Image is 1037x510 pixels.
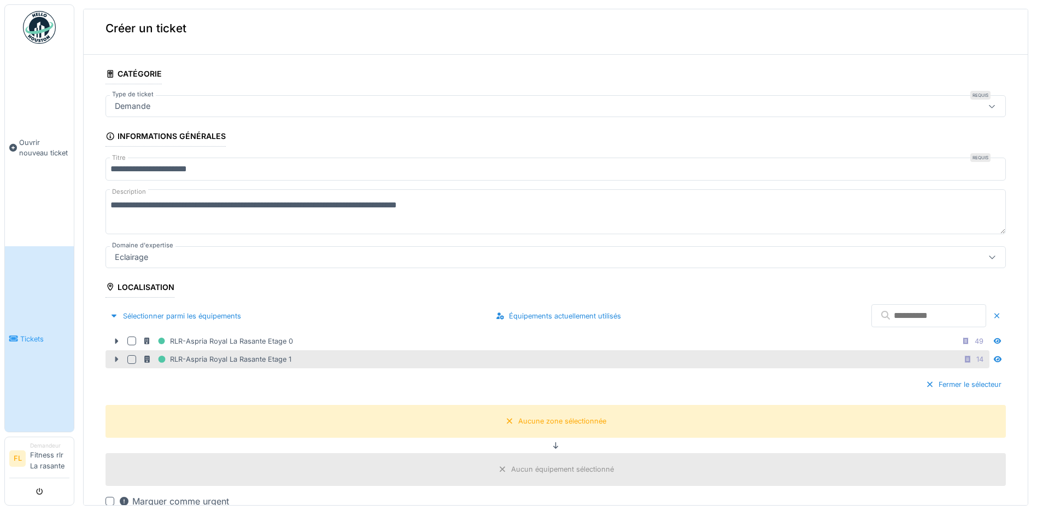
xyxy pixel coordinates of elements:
label: Type de ticket [110,90,156,99]
div: Équipements actuellement utilisés [491,309,625,323]
li: Fitness rlr La rasante [30,442,69,476]
span: Tickets [20,334,69,344]
div: Eclairage [110,251,153,263]
div: 14 [976,354,983,364]
div: Marquer comme urgent [119,495,229,508]
div: RLR-Aspria Royal La Rasante Etage 1 [143,352,291,366]
div: Aucune zone sélectionnée [518,416,606,426]
div: Aucun équipement sélectionné [511,464,614,474]
div: Informations générales [106,128,226,147]
label: Domaine d'expertise [110,241,175,250]
div: RLR-Aspria Royal La Rasante Etage 0 [143,334,293,348]
label: Titre [110,153,128,163]
img: Badge_color-CXgf-gQk.svg [23,11,56,44]
div: Demande [110,100,155,112]
div: Sélectionner parmi les équipements [106,309,245,323]
div: 49 [975,336,983,346]
a: Ouvrir nouveau ticket [5,50,74,246]
span: Ouvrir nouveau ticket [19,137,69,158]
div: Requis [970,91,991,100]
li: FL [9,450,26,467]
div: Créer un ticket [84,2,1028,55]
div: Requis [970,153,991,162]
div: Localisation [106,279,174,298]
div: Demandeur [30,442,69,450]
a: FL DemandeurFitness rlr La rasante [9,442,69,478]
a: Tickets [5,246,74,432]
div: Fermer le sélecteur [921,377,1006,392]
label: Description [110,185,148,199]
div: Catégorie [106,66,162,84]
